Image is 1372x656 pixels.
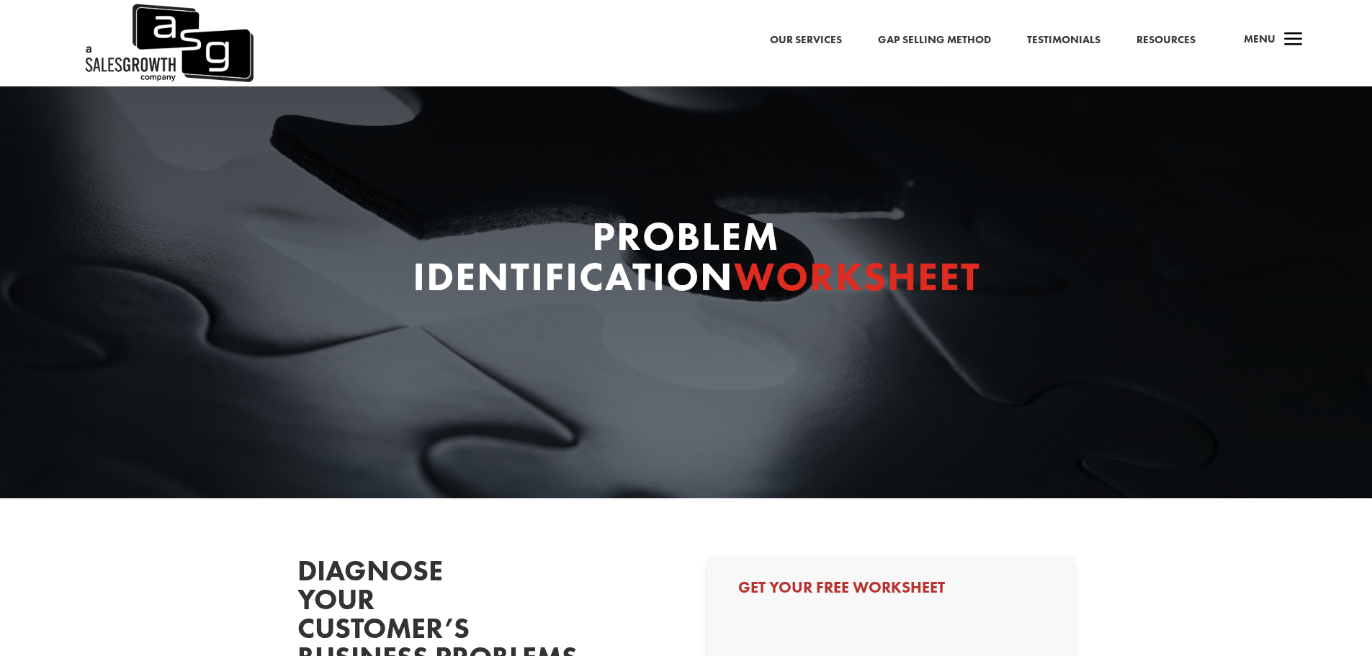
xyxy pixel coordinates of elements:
[734,251,981,302] span: Worksheet
[878,31,991,50] a: Gap Selling Method
[413,216,960,304] h1: Problem Identification
[738,621,1044,634] iframe: Form 0
[770,31,842,50] a: Our Services
[1279,26,1308,55] span: a
[1027,31,1100,50] a: Testimonials
[738,580,1044,603] h3: Get Your Free Worksheet
[1136,31,1196,50] a: Resources
[1244,32,1275,46] span: Menu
